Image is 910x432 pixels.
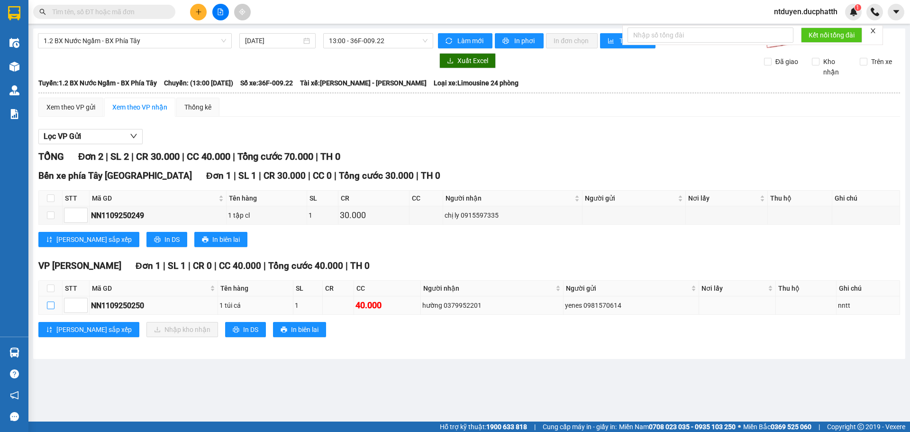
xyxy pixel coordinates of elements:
span: | [233,151,235,162]
th: STT [63,191,90,206]
th: STT [63,281,90,296]
span: CC 40.000 [219,260,261,271]
strong: CÔNG TY TNHH VẬN TẢI QUỐC TẾ ĐỨC PHÁT [31,8,100,38]
td: NN1109250250 [90,296,218,315]
span: question-circle [10,369,19,378]
span: ntduyen.ducphatth [766,6,845,18]
div: Xem theo VP gửi [46,102,95,112]
button: printerIn phơi [495,33,544,48]
span: caret-down [892,8,901,16]
span: Cung cấp máy in - giấy in: [543,422,617,432]
span: Số xe: 36F-009.22 [240,78,293,88]
span: plus [195,9,202,15]
th: Thu hộ [768,191,832,206]
span: download [447,57,454,65]
b: Tuyến: 1.2 BX Nước Ngầm - BX Phía Tây [38,79,157,87]
span: sort-ascending [46,326,53,334]
th: Thu hộ [776,281,837,296]
span: In phơi [514,36,536,46]
span: Lọc VP Gửi [44,130,81,142]
span: printer [281,326,287,334]
button: caret-down [888,4,904,20]
span: [PERSON_NAME] sắp xếp [56,234,132,245]
button: sort-ascending[PERSON_NAME] sắp xếp [38,322,139,337]
span: Website [53,70,75,77]
span: Xuất Excel [457,55,488,66]
span: | [214,260,217,271]
strong: PHIẾU GỬI HÀNG [27,40,104,50]
span: Nơi lấy [701,283,766,294]
input: 11/09/2025 [245,36,301,46]
span: Làm mới [457,36,485,46]
span: | [259,170,261,181]
span: Kết nối tổng đài [809,30,855,40]
span: | [316,151,318,162]
span: | [334,170,337,181]
span: VP [PERSON_NAME] [38,260,121,271]
img: icon-new-feature [849,8,858,16]
button: aim [234,4,251,20]
span: message [10,412,19,421]
span: sort-ascending [46,236,53,244]
button: sort-ascending[PERSON_NAME] sắp xếp [38,232,139,247]
th: Tên hàng [227,191,307,206]
button: plus [190,4,207,20]
span: printer [202,236,209,244]
span: Đơn 2 [78,151,103,162]
strong: : [DOMAIN_NAME] [36,69,94,87]
span: TỔNG [38,151,64,162]
span: Người nhận [446,193,573,203]
strong: 0369 525 060 [771,423,811,431]
span: [PERSON_NAME] sắp xếp [56,324,132,335]
th: Ghi chú [832,191,900,206]
span: In biên lai [212,234,240,245]
th: Ghi chú [837,281,900,296]
div: 1 tập cl [228,210,305,221]
th: SL [307,191,338,206]
div: chị ly 0915597335 [445,210,581,221]
span: Tổng cước 70.000 [237,151,313,162]
span: TH 0 [421,170,440,181]
span: CR 0 [193,260,212,271]
span: | [264,260,266,271]
div: Xem theo VP nhận [112,102,167,112]
span: Mã GD [92,283,208,294]
span: Tài xế: [PERSON_NAME] - [PERSON_NAME] [300,78,427,88]
span: printer [502,37,510,45]
span: | [534,422,536,432]
button: printerIn DS [225,322,266,337]
th: SL [293,281,322,296]
span: | [106,151,108,162]
div: hường 0379952201 [422,300,562,311]
strong: 0708 023 035 - 0935 103 250 [649,423,736,431]
span: Người gửi [585,193,676,203]
span: SL 2 [110,151,129,162]
span: 1 [856,4,859,11]
span: In DS [164,234,180,245]
span: | [234,170,236,181]
span: Đơn 1 [136,260,161,271]
sup: 1 [855,4,861,11]
span: Kho nhận [819,56,853,77]
span: ⚪️ [738,425,741,429]
div: yenes 0981570614 [565,300,698,311]
td: NN1109250249 [90,206,227,225]
th: CC [354,281,421,296]
button: bar-chartThống kê [600,33,655,48]
span: 1.2 BX Nước Ngầm - BX Phía Tây [44,34,226,48]
span: Đơn 1 [206,170,231,181]
button: syncLàm mới [438,33,492,48]
span: TH 0 [350,260,370,271]
div: nntt [838,300,898,311]
span: 13:00 - 36F-009.22 [329,34,428,48]
button: printerIn biên lai [273,322,326,337]
span: Miền Nam [619,422,736,432]
input: Tìm tên, số ĐT hoặc mã đơn [52,7,164,17]
span: Hỗ trợ kỹ thuật: [440,422,527,432]
input: Nhập số tổng đài [628,28,793,43]
img: warehouse-icon [9,38,19,48]
span: | [346,260,348,271]
span: CR 30.000 [136,151,180,162]
div: NN1109250249 [91,210,225,221]
span: sync [446,37,454,45]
